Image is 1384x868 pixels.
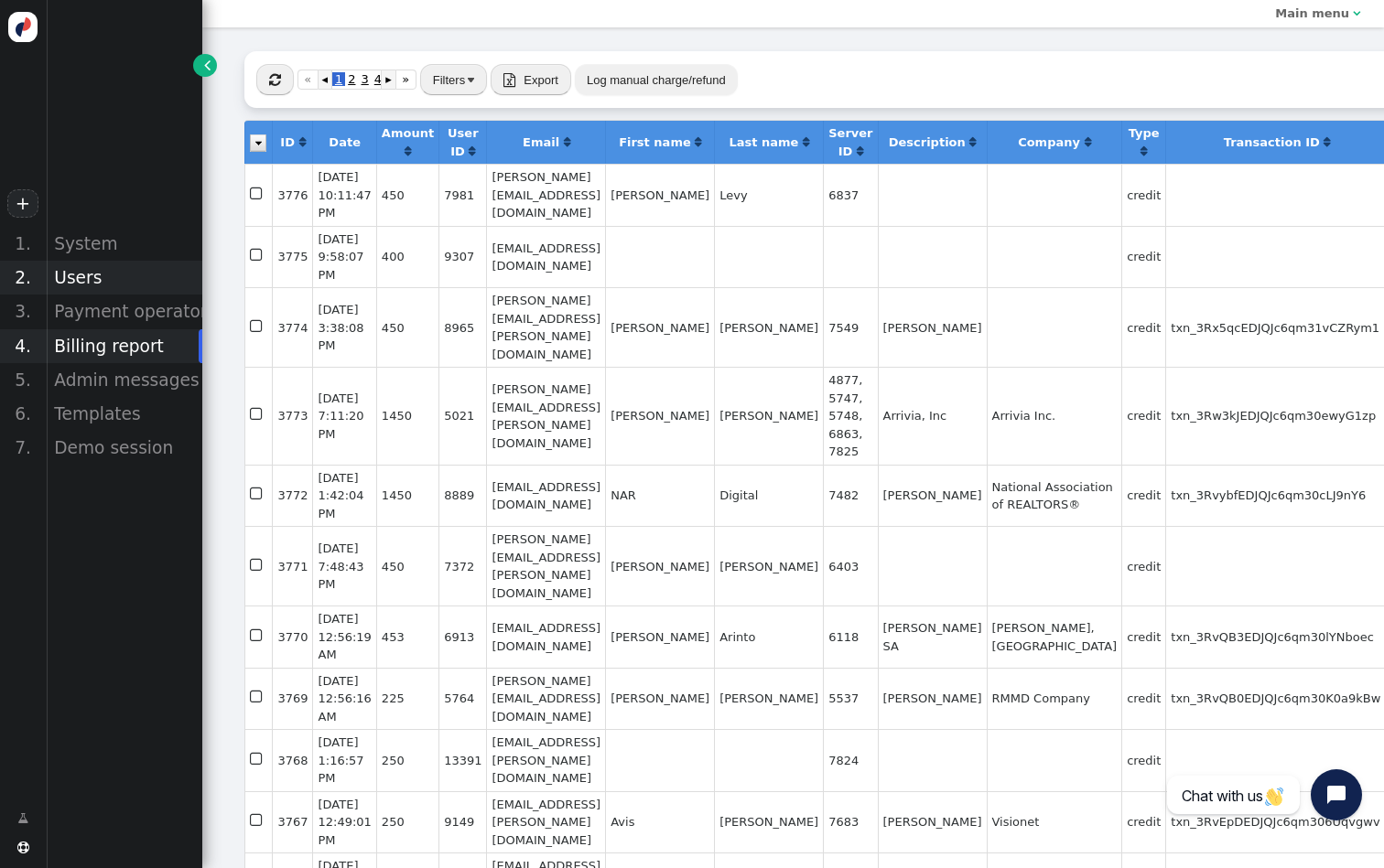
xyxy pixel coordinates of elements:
span:  [503,73,515,87]
td: 3775 [272,226,312,288]
span:  [250,625,265,648]
span:  [250,686,265,709]
td: [PERSON_NAME], [GEOGRAPHIC_DATA] [987,605,1122,668]
td: 8889 [438,465,486,527]
span:  [250,403,265,426]
a:  [803,135,809,149]
td: [PERSON_NAME] [605,668,714,730]
div: Users [46,261,202,295]
a:  [1085,135,1091,149]
td: 3767 [272,791,312,853]
td: [EMAIL_ADDRESS][PERSON_NAME][DOMAIN_NAME] [486,791,605,853]
span:  [204,56,211,74]
td: [PERSON_NAME] [605,605,714,668]
td: 6403 [823,526,877,605]
td: 4877, 5747, 5748, 6863, 7825 [823,367,877,465]
a:  [695,135,701,149]
div: Admin messages [46,363,202,397]
span: 4 [372,72,384,86]
td: credit [1121,526,1165,605]
td: credit [1121,367,1165,465]
td: Levy [714,164,823,226]
td: [PERSON_NAME][EMAIL_ADDRESS][DOMAIN_NAME] [486,668,605,730]
span: Export [524,73,558,87]
a:  [857,145,863,158]
td: credit [1121,605,1165,668]
span: [DATE] 7:11:20 PM [318,391,363,441]
button:  [256,64,294,95]
td: 5764 [438,668,486,730]
td: Avis [605,791,714,853]
img: logo-icon.svg [8,12,38,42]
span: Click to sort [405,145,411,157]
td: 1450 [376,367,438,465]
td: Visionet [987,791,1122,853]
td: 8965 [438,287,486,367]
td: Arrivia, Inc [878,367,987,465]
span: 3 [358,72,371,86]
span: Click to sort [1141,145,1147,157]
a:  [564,135,570,149]
span: Click to sort [469,145,475,157]
td: 7683 [823,791,877,853]
span:  [250,244,265,267]
td: [PERSON_NAME] [878,668,987,730]
td: [EMAIL_ADDRESS][DOMAIN_NAME] [486,605,605,668]
td: 450 [376,526,438,605]
td: credit [1121,729,1165,791]
td: [PERSON_NAME] [878,465,987,527]
td: 3776 [272,164,312,226]
b: First name [619,135,691,149]
a:  [5,803,40,834]
img: trigger_black.png [468,78,474,82]
b: ID [280,135,295,149]
b: Amount [382,126,434,140]
span: [DATE] 12:56:16 AM [318,674,371,723]
td: credit [1121,287,1165,367]
b: Date [329,135,361,149]
td: [EMAIL_ADDRESS][DOMAIN_NAME] [486,226,605,288]
span: [DATE] 10:11:47 PM [318,170,371,220]
td: credit [1121,164,1165,226]
td: 7482 [823,465,877,527]
td: 6118 [823,605,877,668]
td: [PERSON_NAME][EMAIL_ADDRESS][DOMAIN_NAME] [486,164,605,226]
span: [DATE] 7:48:43 PM [318,541,363,591]
td: Arrivia Inc. [987,367,1122,465]
td: [PERSON_NAME][EMAIL_ADDRESS][PERSON_NAME][DOMAIN_NAME] [486,526,605,605]
span: Click to sort [803,136,809,148]
td: Digital [714,465,823,527]
td: 6837 [823,164,877,226]
button: Log manual charge/refund [575,64,738,95]
td: RMMD Company [987,668,1122,730]
span:  [250,809,265,832]
a:  [469,145,475,158]
td: 1450 [376,465,438,527]
img: icon_dropdown_trigger.png [250,134,266,152]
div: Billing report [46,329,202,363]
td: 7549 [823,287,877,367]
div: Templates [46,397,202,431]
button:  Export [491,64,571,95]
td: 3774 [272,287,312,367]
a:  [1324,135,1330,149]
a:  [405,145,411,158]
td: 3770 [272,605,312,668]
a: « [297,70,319,90]
td: [PERSON_NAME] [605,526,714,605]
span:  [269,73,281,87]
span: Click to sort [299,136,306,148]
td: [PERSON_NAME] [605,367,714,465]
td: 450 [376,287,438,367]
td: 13391 [438,729,486,791]
td: 9307 [438,226,486,288]
td: credit [1121,465,1165,527]
span: [DATE] 12:56:19 AM [318,612,371,661]
td: 450 [376,164,438,226]
a: » [395,70,416,90]
td: NAR [605,465,714,527]
td: 3769 [272,668,312,730]
td: 453 [376,605,438,668]
td: [PERSON_NAME] SA [878,605,987,668]
span:  [250,316,265,338]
